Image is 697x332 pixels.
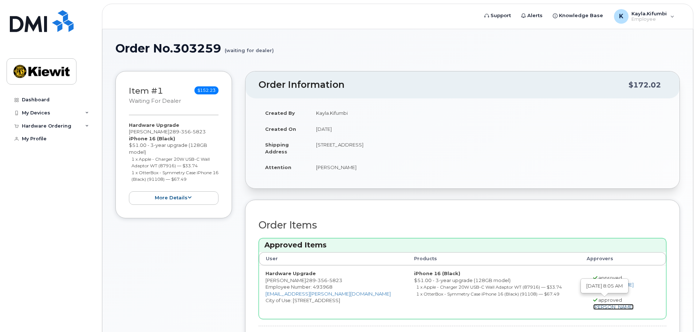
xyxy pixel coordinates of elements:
[265,126,296,132] strong: Created On
[191,129,206,134] span: 5823
[327,277,342,283] span: 5823
[264,240,661,250] h3: Approved Items
[129,191,218,205] button: more details
[310,159,666,175] td: [PERSON_NAME]
[407,252,580,265] th: Products
[259,252,407,265] th: User
[593,304,634,310] a: [PERSON_NAME]
[179,129,191,134] span: 356
[416,284,562,290] small: 1 x Apple - Charger 20W USB-C Wall Adaptor WT (87916) — $33.74
[265,270,316,276] strong: Hardware Upgrade
[129,98,181,104] small: waiting for dealer
[115,42,680,55] h1: Order No.303259
[129,86,181,105] h3: Item #1
[581,279,628,293] div: [DATE] 8:05 AM
[265,142,289,155] strong: Shipping Address
[310,105,666,121] td: Kayla.Kifumbi
[316,277,327,283] span: 356
[169,129,206,134] span: 289
[131,156,210,169] small: 1 x Apple - Charger 20W USB-C Wall Adaptor WT (87916) — $33.74
[129,122,179,128] strong: Hardware Upgrade
[407,265,580,319] td: $51.00 - 3-year upgrade (128GB model)
[265,284,332,290] span: Employee Number: 493968
[131,170,218,182] small: 1 x OtterBox - Symmetry Case iPhone 16 (Black) (91108) — $67.49
[306,277,342,283] span: 289
[310,137,666,159] td: [STREET_ADDRESS]
[259,265,407,319] td: [PERSON_NAME] City of Use: [STREET_ADDRESS]
[416,291,559,297] small: 1 x OtterBox - Symmetry Case iPhone 16 (Black) (91108) — $67.49
[259,220,666,231] h2: Order Items
[129,136,175,141] strong: iPhone 16 (Black)
[580,252,651,265] th: Approvers
[225,42,274,53] small: (waiting for dealer)
[414,270,460,276] strong: iPhone 16 (Black)
[310,121,666,137] td: [DATE]
[259,80,629,90] h2: Order Information
[265,291,391,297] a: [EMAIL_ADDRESS][PERSON_NAME][DOMAIN_NAME]
[598,275,622,281] span: approved
[129,122,218,205] div: [PERSON_NAME] $51.00 - 3-year upgrade (128GB model)
[265,110,295,116] strong: Created By
[665,300,692,327] iframe: Messenger Launcher
[265,164,291,170] strong: Attention
[598,297,622,303] span: approved
[629,78,661,92] div: $172.02
[194,86,218,94] span: $152.23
